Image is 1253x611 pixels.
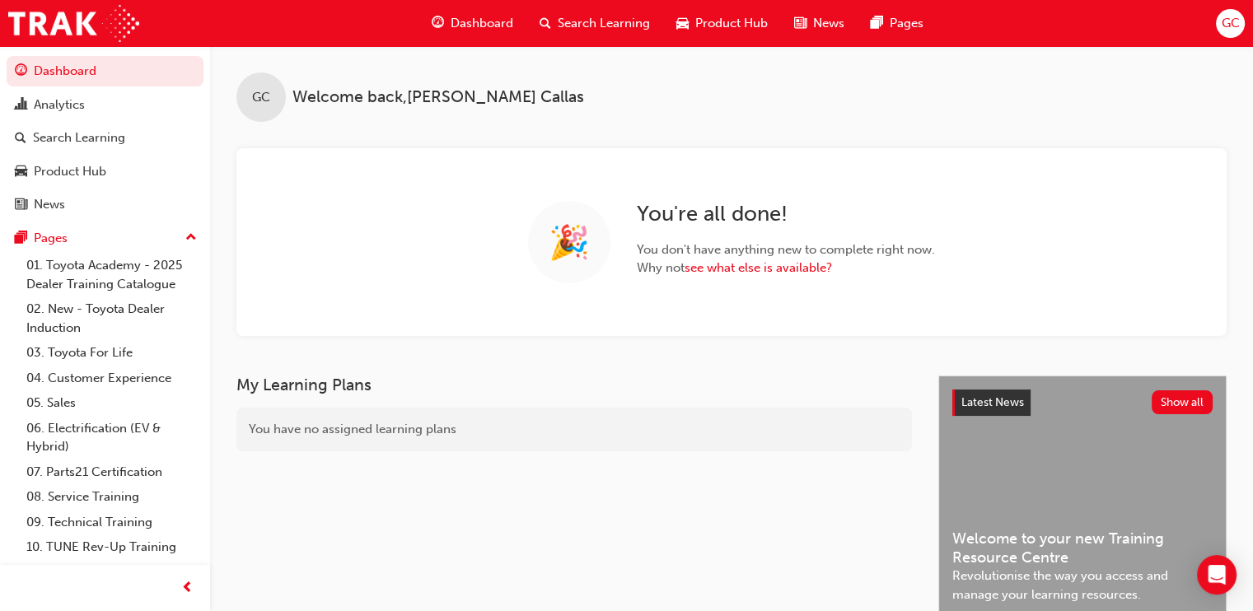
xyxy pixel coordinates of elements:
[418,7,526,40] a: guage-iconDashboard
[637,240,935,259] span: You don ' t have anything new to complete right now.
[34,229,68,248] div: Pages
[1221,14,1239,33] span: GC
[20,296,203,340] a: 02. New - Toyota Dealer Induction
[15,131,26,146] span: search-icon
[236,375,912,394] h3: My Learning Plans
[34,96,85,114] div: Analytics
[526,7,663,40] a: search-iconSearch Learning
[292,88,584,107] span: Welcome back , [PERSON_NAME] Callas
[20,560,203,585] a: All Pages
[1152,390,1213,414] button: Show all
[540,13,551,34] span: search-icon
[20,484,203,510] a: 08. Service Training
[549,233,590,252] span: 🎉
[20,416,203,459] a: 06. Electrification (EV & Hybrid)
[890,14,923,33] span: Pages
[33,128,125,147] div: Search Learning
[952,567,1213,604] span: Revolutionise the way you access and manage your learning resources.
[7,53,203,223] button: DashboardAnalyticsSearch LearningProduct HubNews
[15,165,27,180] span: car-icon
[7,123,203,153] a: Search Learning
[181,578,194,599] span: prev-icon
[7,56,203,86] a: Dashboard
[451,14,513,33] span: Dashboard
[695,14,768,33] span: Product Hub
[7,223,203,254] button: Pages
[15,198,27,212] span: news-icon
[20,253,203,296] a: 01. Toyota Academy - 2025 Dealer Training Catalogue
[20,390,203,416] a: 05. Sales
[637,201,935,227] h2: You ' re all done!
[34,162,106,181] div: Product Hub
[15,98,27,113] span: chart-icon
[952,529,1213,567] span: Welcome to your new Training Resource Centre
[20,534,203,560] a: 10. TUNE Rev-Up Training
[663,7,781,40] a: car-iconProduct Hub
[813,14,844,33] span: News
[252,88,270,107] span: GC
[858,7,937,40] a: pages-iconPages
[676,13,689,34] span: car-icon
[236,408,912,451] div: You have no assigned learning plans
[7,189,203,220] a: News
[781,7,858,40] a: news-iconNews
[20,366,203,391] a: 04. Customer Experience
[794,13,807,34] span: news-icon
[871,13,883,34] span: pages-icon
[685,260,832,275] a: see what else is available?
[15,64,27,79] span: guage-icon
[637,259,935,278] span: Why not
[432,13,444,34] span: guage-icon
[1197,555,1237,595] div: Open Intercom Messenger
[558,14,650,33] span: Search Learning
[952,389,1213,416] a: Latest NewsShow all
[34,195,65,214] div: News
[15,231,27,246] span: pages-icon
[1216,9,1245,38] button: GC
[20,510,203,535] a: 09. Technical Training
[20,459,203,485] a: 07. Parts21 Certification
[185,227,197,249] span: up-icon
[7,90,203,120] a: Analytics
[20,340,203,366] a: 03. Toyota For Life
[7,156,203,187] a: Product Hub
[961,395,1024,409] span: Latest News
[8,5,139,42] img: Trak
